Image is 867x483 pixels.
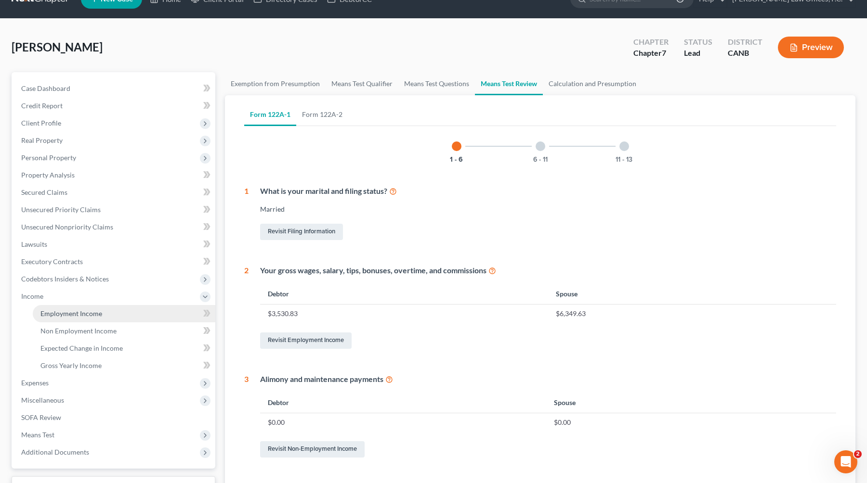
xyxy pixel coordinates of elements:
[244,186,249,242] div: 1
[326,72,398,95] a: Means Test Qualifier
[616,156,632,163] button: 11 - 13
[684,37,712,48] div: Status
[260,186,836,197] div: What is your marital and filing status?
[13,184,215,201] a: Secured Claims
[260,441,365,458] a: Revisit Non-Employment Income
[244,374,249,459] div: 3
[21,136,63,144] span: Real Property
[662,48,666,57] span: 7
[21,119,61,127] span: Client Profile
[33,305,215,322] a: Employment Income
[260,305,548,323] td: $3,530.83
[834,450,857,473] iframe: Intercom live chat
[260,224,343,240] a: Revisit Filing Information
[260,374,836,385] div: Alimony and maintenance payments
[13,253,215,270] a: Executory Contracts
[21,188,67,196] span: Secured Claims
[450,156,463,163] button: 1 - 6
[244,103,296,126] a: Form 122A-1
[12,40,103,54] span: [PERSON_NAME]
[21,205,101,214] span: Unsecured Priority Claims
[13,236,215,253] a: Lawsuits
[13,409,215,426] a: SOFA Review
[21,396,64,404] span: Miscellaneous
[21,275,109,283] span: Codebtors Insiders & Notices
[21,223,113,231] span: Unsecured Nonpriority Claims
[21,431,54,439] span: Means Test
[21,448,89,456] span: Additional Documents
[21,292,43,300] span: Income
[533,156,548,163] button: 6 - 11
[546,393,836,413] th: Spouse
[33,357,215,374] a: Gross Yearly Income
[543,72,642,95] a: Calculation and Presumption
[475,72,543,95] a: Means Test Review
[684,48,712,59] div: Lead
[296,103,348,126] a: Form 122A-2
[21,102,63,110] span: Credit Report
[13,166,215,184] a: Property Analysis
[260,393,546,413] th: Debtor
[13,97,215,114] a: Credit Report
[33,322,215,340] a: Non Employment Income
[546,413,836,432] td: $0.00
[40,309,102,318] span: Employment Income
[854,450,862,458] span: 2
[260,332,352,349] a: Revisit Employment Income
[21,257,83,266] span: Executory Contracts
[260,265,836,276] div: Your gross wages, salary, tips, bonuses, overtime, and commissions
[40,361,102,369] span: Gross Yearly Income
[633,48,669,59] div: Chapter
[778,37,844,58] button: Preview
[244,265,249,351] div: 2
[728,37,762,48] div: District
[21,153,76,162] span: Personal Property
[13,218,215,236] a: Unsecured Nonpriority Claims
[13,80,215,97] a: Case Dashboard
[633,37,669,48] div: Chapter
[260,413,546,432] td: $0.00
[21,379,49,387] span: Expenses
[13,201,215,218] a: Unsecured Priority Claims
[21,84,70,92] span: Case Dashboard
[398,72,475,95] a: Means Test Questions
[40,344,123,352] span: Expected Change in Income
[40,327,117,335] span: Non Employment Income
[548,305,836,323] td: $6,349.63
[225,72,326,95] a: Exemption from Presumption
[21,171,75,179] span: Property Analysis
[548,283,836,304] th: Spouse
[728,48,762,59] div: CANB
[21,413,61,421] span: SOFA Review
[33,340,215,357] a: Expected Change in Income
[21,240,47,248] span: Lawsuits
[260,204,836,214] div: Married
[260,283,548,304] th: Debtor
